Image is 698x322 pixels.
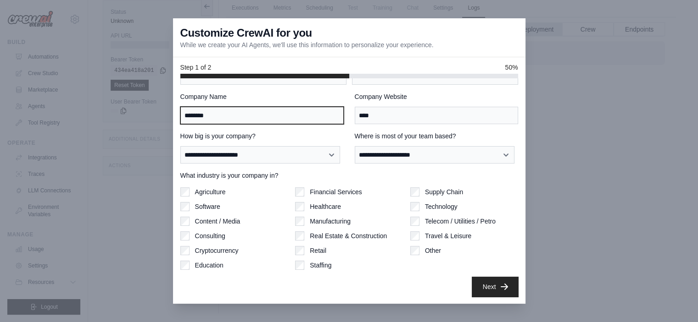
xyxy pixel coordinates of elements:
label: Software [195,202,220,211]
h3: Customize CrewAI for you [180,26,312,40]
label: Company Name [180,92,344,101]
label: Healthcare [310,202,341,211]
label: Staffing [310,261,331,270]
label: Supply Chain [425,187,463,196]
label: Technology [425,202,458,211]
label: Manufacturing [310,217,351,226]
label: Agriculture [195,187,226,196]
label: Other [425,246,441,255]
label: What industry is your company in? [180,171,518,180]
iframe: Chat Widget [652,278,698,322]
label: Retail [310,246,326,255]
p: While we create your AI Agents, we'll use this information to personalize your experience. [180,40,434,49]
span: Step 1 of 2 [180,63,212,72]
label: Real Estate & Construction [310,231,387,240]
label: Cryptocurrency [195,246,239,255]
span: 50% [505,63,518,72]
label: Education [195,261,223,270]
label: Travel & Leisure [425,231,471,240]
label: Content / Media [195,217,240,226]
label: Telecom / Utilities / Petro [425,217,496,226]
label: Where is most of your team based? [355,131,518,141]
label: Financial Services [310,187,362,196]
label: Consulting [195,231,225,240]
label: How big is your company? [180,131,344,141]
button: Next [472,277,518,297]
label: Company Website [355,92,518,101]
